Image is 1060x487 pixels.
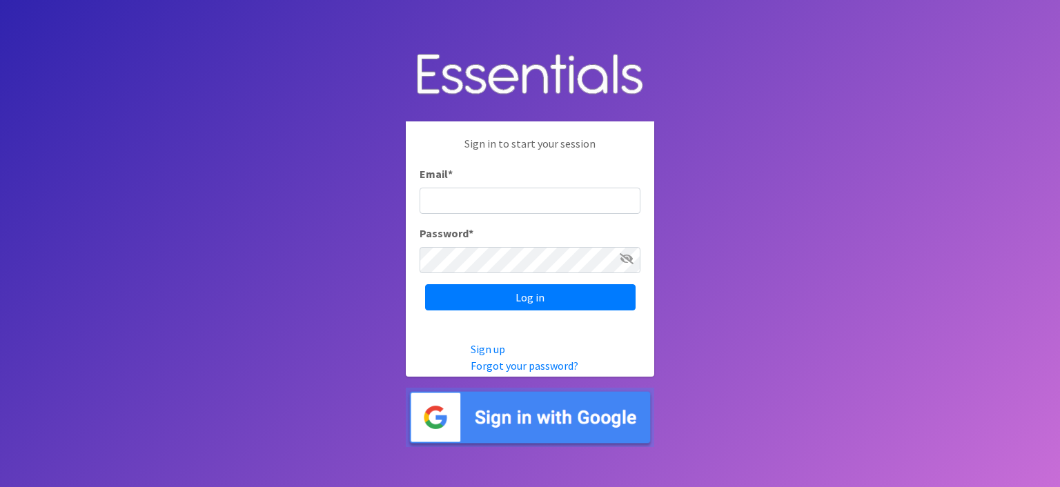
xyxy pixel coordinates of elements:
[471,342,505,356] a: Sign up
[420,166,453,182] label: Email
[420,225,473,241] label: Password
[471,359,578,372] a: Forgot your password?
[406,40,654,111] img: Human Essentials
[469,226,473,240] abbr: required
[420,135,640,166] p: Sign in to start your session
[406,388,654,448] img: Sign in with Google
[425,284,636,310] input: Log in
[448,167,453,181] abbr: required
